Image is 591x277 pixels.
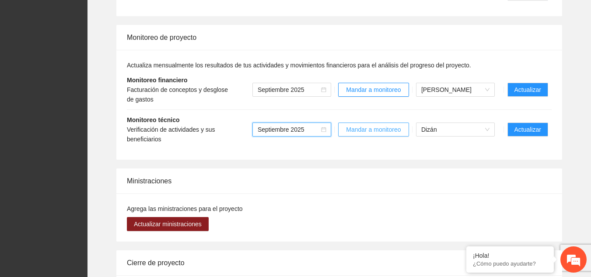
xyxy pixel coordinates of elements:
span: Actualizar [514,85,541,95]
button: Actualizar [507,123,548,137]
div: Minimizar ventana de chat en vivo [143,4,164,25]
span: Cassandra [421,83,490,96]
span: Septiembre 2025 [258,123,326,136]
button: Mandar a monitoreo [338,123,409,137]
p: ¿Cómo puedo ayudarte? [473,260,547,267]
span: calendar [321,127,326,132]
div: Monitoreo de proyecto [127,25,552,50]
div: Ministraciones [127,168,552,193]
span: Dizán [421,123,490,136]
span: Septiembre 2025 [258,83,326,96]
button: Actualizar ministraciones [127,217,209,231]
strong: Monitoreo técnico [127,116,180,123]
span: Mandar a monitoreo [346,125,401,134]
strong: Monitoreo financiero [127,77,187,84]
span: calendar [321,87,326,92]
div: Chatee con nosotros ahora [45,45,147,56]
span: Actualiza mensualmente los resultados de tus actividades y movimientos financieros para el anális... [127,62,471,69]
span: Actualizar ministraciones [134,219,202,229]
span: Facturación de conceptos y desglose de gastos [127,86,228,103]
span: Agrega las ministraciones para el proyecto [127,205,243,212]
button: Actualizar [507,83,548,97]
div: ¡Hola! [473,252,547,259]
span: Actualizar [514,125,541,134]
div: Cierre de proyecto [127,250,552,275]
span: Verificación de actividades y sus beneficiarios [127,126,215,143]
span: Estamos en línea. [51,89,121,178]
button: Mandar a monitoreo [338,83,409,97]
span: Mandar a monitoreo [346,85,401,95]
a: Actualizar ministraciones [127,221,209,228]
textarea: Escriba su mensaje y pulse “Intro” [4,184,167,215]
